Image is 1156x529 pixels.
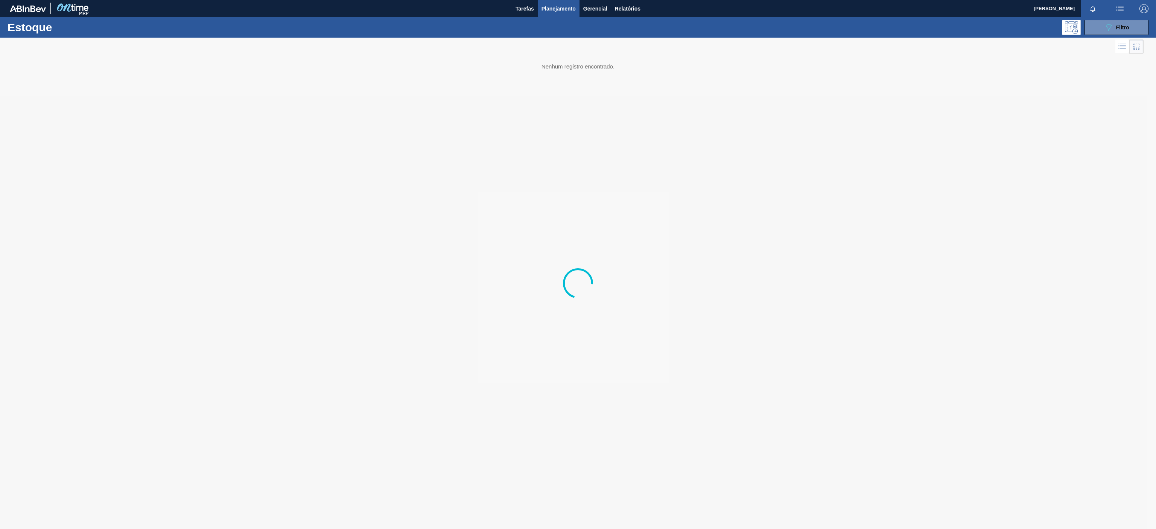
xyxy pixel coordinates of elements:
button: Notificações [1081,3,1105,14]
span: Planejamento [541,4,576,13]
span: Gerencial [583,4,607,13]
img: TNhmsLtSVTkK8tSr43FrP2fwEKptu5GPRR3wAAAABJRU5ErkJggg== [10,5,46,12]
span: Tarefas [516,4,534,13]
img: Logout [1139,4,1148,13]
button: Filtro [1085,20,1148,35]
h1: Estoque [8,23,127,32]
div: Pogramando: nenhum usuário selecionado [1062,20,1081,35]
span: Relatórios [615,4,640,13]
span: Filtro [1116,24,1129,30]
img: userActions [1115,4,1124,13]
